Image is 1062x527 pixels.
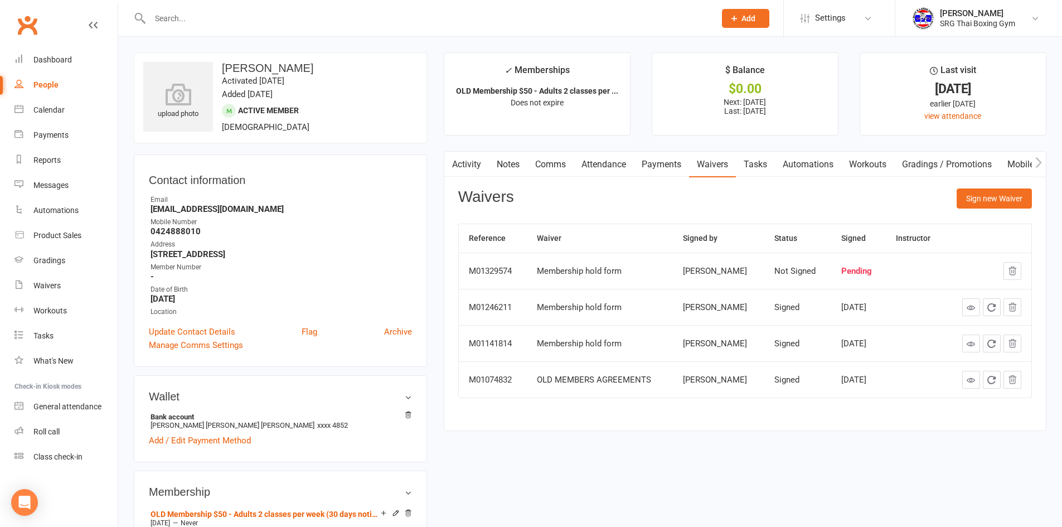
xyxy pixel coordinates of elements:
a: Add / Edit Payment Method [149,434,251,447]
strong: [DATE] [151,294,412,304]
a: Tasks [736,152,775,177]
div: Automations [33,206,79,215]
a: Gradings [14,248,118,273]
a: Flag [302,325,317,339]
a: Roll call [14,419,118,444]
input: Search... [147,11,707,26]
a: Dashboard [14,47,118,72]
div: Reports [33,156,61,165]
h3: Waivers [458,188,514,206]
a: Attendance [574,152,634,177]
a: Messages [14,173,118,198]
a: Clubworx [13,11,41,39]
h3: Wallet [149,390,412,403]
th: Reference [459,224,527,253]
a: People [14,72,118,98]
div: M01329574 [469,267,517,276]
div: [PERSON_NAME] [683,303,754,312]
div: $0.00 [662,83,828,95]
button: Sign new Waiver [957,188,1032,209]
li: [PERSON_NAME] [PERSON_NAME] [PERSON_NAME] [149,411,412,431]
div: Memberships [505,63,570,84]
a: General attendance kiosk mode [14,394,118,419]
th: Instructor [886,224,945,253]
a: Manage Comms Settings [149,339,243,352]
div: Workouts [33,306,67,315]
h3: [PERSON_NAME] [143,62,418,74]
div: M01141814 [469,339,517,349]
th: Status [764,224,831,253]
strong: OLD Membership $50 - Adults 2 classes per ... [456,86,618,95]
a: Product Sales [14,223,118,248]
a: Activity [444,152,489,177]
strong: 0424888010 [151,226,412,236]
h3: Contact information [149,170,412,186]
a: Notes [489,152,527,177]
div: [PERSON_NAME] [683,375,754,385]
div: [DATE] [841,375,876,385]
div: Signed [774,303,821,312]
div: Calendar [33,105,65,114]
div: $ Balance [725,63,765,83]
div: Dashboard [33,55,72,64]
div: Address [151,239,412,250]
th: Waiver [527,224,673,253]
div: General attendance [33,402,101,411]
div: Open Intercom Messenger [11,489,38,516]
div: Tasks [33,331,54,340]
span: xxxx 4852 [317,421,348,429]
div: Not Signed [774,267,821,276]
strong: Bank account [151,413,406,421]
a: Workouts [841,152,894,177]
a: Gradings / Promotions [894,152,1000,177]
div: Last visit [930,63,976,83]
a: Waivers [14,273,118,298]
div: upload photo [143,83,213,120]
span: Never [181,519,198,527]
div: Product Sales [33,231,81,240]
div: Messages [33,181,69,190]
a: Update Contact Details [149,325,235,339]
strong: [EMAIL_ADDRESS][DOMAIN_NAME] [151,204,412,214]
button: Add [722,9,769,28]
a: Calendar [14,98,118,123]
a: Automations [775,152,841,177]
div: [DATE] [841,303,876,312]
div: [DATE] [841,339,876,349]
div: Member Number [151,262,412,273]
a: What's New [14,349,118,374]
a: Tasks [14,323,118,349]
time: Activated [DATE] [222,76,284,86]
i: ✓ [505,65,512,76]
img: thumb_image1718682644.png [912,7,934,30]
div: Date of Birth [151,284,412,295]
div: M01246211 [469,303,517,312]
div: earlier [DATE] [870,98,1036,110]
div: Membership hold form [537,267,663,276]
div: What's New [33,356,74,365]
span: [DATE] [151,519,170,527]
div: Email [151,195,412,205]
div: Payments [33,130,69,139]
a: Workouts [14,298,118,323]
a: Payments [14,123,118,148]
div: Pending [841,267,876,276]
div: People [33,80,59,89]
a: Comms [527,152,574,177]
div: [PERSON_NAME] [683,267,754,276]
p: Next: [DATE] Last: [DATE] [662,98,828,115]
h3: Membership [149,486,412,498]
th: Signed by [673,224,764,253]
a: view attendance [924,112,981,120]
div: Location [151,307,412,317]
div: Roll call [33,427,60,436]
span: Active member [238,106,299,115]
div: Class check-in [33,452,83,461]
a: Archive [384,325,412,339]
div: OLD MEMBERS AGREEMENTS [537,375,663,385]
div: Membership hold form [537,339,663,349]
div: Waivers [33,281,61,290]
a: Class kiosk mode [14,444,118,470]
div: Signed [774,339,821,349]
time: Added [DATE] [222,89,273,99]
